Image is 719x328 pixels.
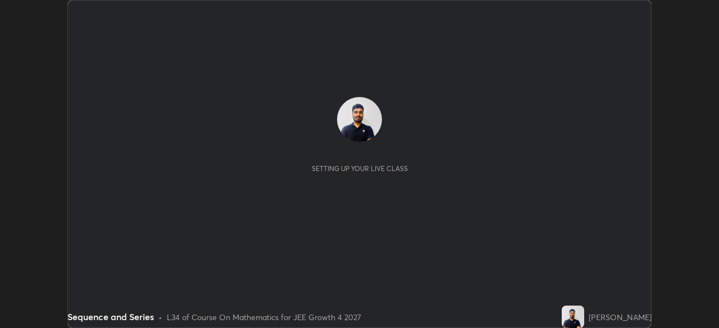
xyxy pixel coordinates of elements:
[562,306,584,328] img: 0425db9b9d434dbfb647facdce28cd27.jpg
[337,97,382,142] img: 0425db9b9d434dbfb647facdce28cd27.jpg
[312,164,408,173] div: Setting up your live class
[167,311,361,323] div: L34 of Course On Mathematics for JEE Growth 4 2027
[158,311,162,323] div: •
[589,311,652,323] div: [PERSON_NAME]
[67,310,154,324] div: Sequence and Series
